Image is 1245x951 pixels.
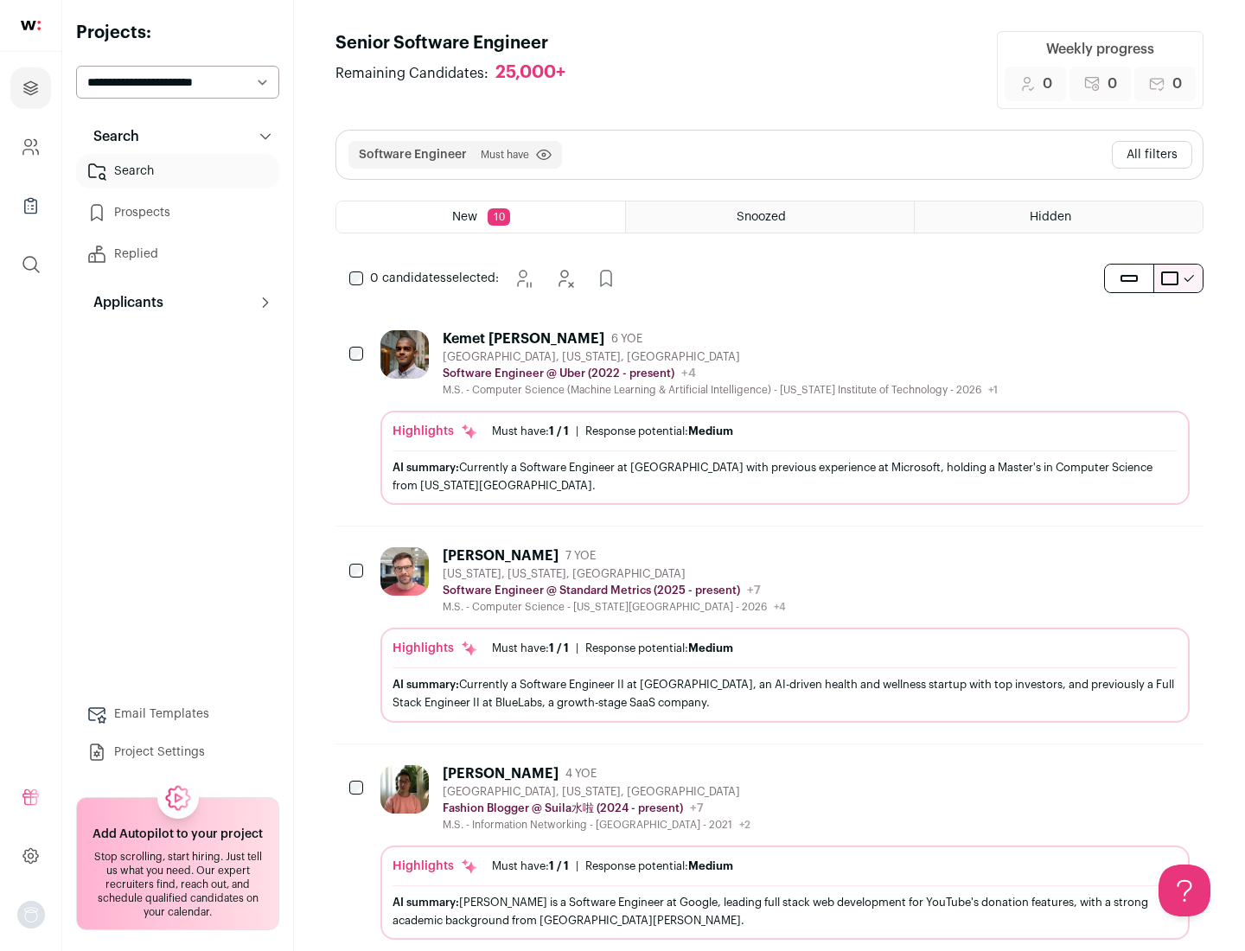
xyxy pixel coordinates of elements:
div: Response potential: [585,424,733,438]
span: 0 [1043,73,1052,94]
span: +2 [739,820,750,830]
button: Applicants [76,285,279,320]
span: Medium [688,860,733,871]
ul: | [492,641,733,655]
h2: Add Autopilot to your project [93,826,263,843]
span: 1 / 1 [549,425,569,437]
div: M.S. - Computer Science (Machine Learning & Artificial Intelligence) - [US_STATE] Institute of Te... [443,383,998,397]
div: Highlights [393,858,478,875]
span: +4 [681,367,696,380]
div: Must have: [492,424,569,438]
span: New [452,211,477,223]
div: [GEOGRAPHIC_DATA], [US_STATE], [GEOGRAPHIC_DATA] [443,350,998,364]
div: Currently a Software Engineer II at [GEOGRAPHIC_DATA], an AI-driven health and wellness startup w... [393,675,1178,712]
img: 0fb184815f518ed3bcaf4f46c87e3bafcb34ea1ec747045ab451f3ffb05d485a [380,547,429,596]
span: Snoozed [737,211,786,223]
h2: Projects: [76,21,279,45]
div: [PERSON_NAME] [443,547,559,565]
span: 7 YOE [565,549,596,563]
a: Company Lists [10,185,51,227]
p: Search [83,126,139,147]
ul: | [492,859,733,873]
span: 10 [488,208,510,226]
a: Hidden [915,201,1203,233]
a: Company and ATS Settings [10,126,51,168]
img: 322c244f3187aa81024ea13e08450523775794405435f85740c15dbe0cd0baab.jpg [380,765,429,814]
div: Currently a Software Engineer at [GEOGRAPHIC_DATA] with previous experience at Microsoft, holding... [393,458,1178,495]
a: Snoozed [626,201,914,233]
div: [PERSON_NAME] [443,765,559,782]
span: AI summary: [393,679,459,690]
span: Hidden [1030,211,1071,223]
span: 0 candidates [370,272,446,284]
div: Stop scrolling, start hiring. Just tell us what you need. Our expert recruiters find, reach out, ... [87,850,268,919]
a: [PERSON_NAME] 4 YOE [GEOGRAPHIC_DATA], [US_STATE], [GEOGRAPHIC_DATA] Fashion Blogger @ Suila水啦 (2... [380,765,1190,940]
a: Prospects [76,195,279,230]
button: Snooze [506,261,540,296]
span: AI summary: [393,897,459,908]
img: wellfound-shorthand-0d5821cbd27db2630d0214b213865d53afaa358527fdda9d0ea32b1df1b89c2c.svg [21,21,41,30]
div: [US_STATE], [US_STATE], [GEOGRAPHIC_DATA] [443,567,786,581]
span: 1 / 1 [549,642,569,654]
span: 1 / 1 [549,860,569,871]
p: Fashion Blogger @ Suila水啦 (2024 - present) [443,801,683,815]
span: Must have [481,148,529,162]
span: +7 [747,584,761,597]
span: +4 [774,602,786,612]
span: 4 YOE [565,767,597,781]
span: 6 YOE [611,332,642,346]
button: All filters [1112,141,1192,169]
div: Must have: [492,859,569,873]
a: Replied [76,237,279,271]
div: Must have: [492,641,569,655]
p: Software Engineer @ Standard Metrics (2025 - present) [443,584,740,597]
div: Weekly progress [1046,39,1154,60]
div: M.S. - Information Networking - [GEOGRAPHIC_DATA] - 2021 [443,818,750,832]
ul: | [492,424,733,438]
img: 1d26598260d5d9f7a69202d59cf331847448e6cffe37083edaed4f8fc8795bfe [380,330,429,379]
button: Software Engineer [359,146,467,163]
span: selected: [370,270,499,287]
span: +1 [988,385,998,395]
a: Projects [10,67,51,109]
a: Add Autopilot to your project Stop scrolling, start hiring. Just tell us what you need. Our exper... [76,797,279,930]
h1: Senior Software Engineer [335,31,583,55]
div: Highlights [393,423,478,440]
img: nopic.png [17,901,45,929]
div: [GEOGRAPHIC_DATA], [US_STATE], [GEOGRAPHIC_DATA] [443,785,750,799]
button: Open dropdown [17,901,45,929]
span: +7 [690,802,704,814]
button: Hide [547,261,582,296]
a: [PERSON_NAME] 7 YOE [US_STATE], [US_STATE], [GEOGRAPHIC_DATA] Software Engineer @ Standard Metric... [380,547,1190,722]
div: M.S. - Computer Science - [US_STATE][GEOGRAPHIC_DATA] - 2026 [443,600,786,614]
a: Kemet [PERSON_NAME] 6 YOE [GEOGRAPHIC_DATA], [US_STATE], [GEOGRAPHIC_DATA] Software Engineer @ Ub... [380,330,1190,505]
span: Remaining Candidates: [335,63,488,84]
div: 25,000+ [495,62,565,84]
button: Search [76,119,279,154]
p: Software Engineer @ Uber (2022 - present) [443,367,674,380]
span: 0 [1172,73,1182,94]
span: Medium [688,642,733,654]
div: Response potential: [585,859,733,873]
div: Highlights [393,640,478,657]
div: Response potential: [585,641,733,655]
button: Add to Prospects [589,261,623,296]
span: Medium [688,425,733,437]
a: Project Settings [76,735,279,769]
a: Search [76,154,279,188]
p: Applicants [83,292,163,313]
div: [PERSON_NAME] is a Software Engineer at Google, leading full stack web development for YouTube's ... [393,893,1178,929]
iframe: Help Scout Beacon - Open [1159,865,1210,916]
div: Kemet [PERSON_NAME] [443,330,604,348]
span: AI summary: [393,462,459,473]
span: 0 [1108,73,1117,94]
a: Email Templates [76,697,279,731]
